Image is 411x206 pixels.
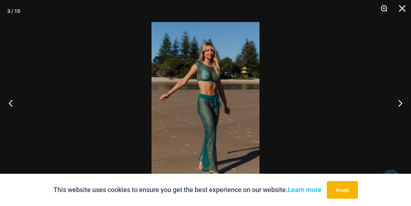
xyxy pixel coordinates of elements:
[7,5,20,16] div: 3 / 10
[327,181,358,199] button: Accept
[152,22,259,184] img: Show Stopper Jade 366 Top 5007 pants 06
[384,85,411,121] button: Next
[53,184,321,195] p: This website uses cookies to ensure you get the best experience on our website.
[288,186,321,194] a: Learn more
